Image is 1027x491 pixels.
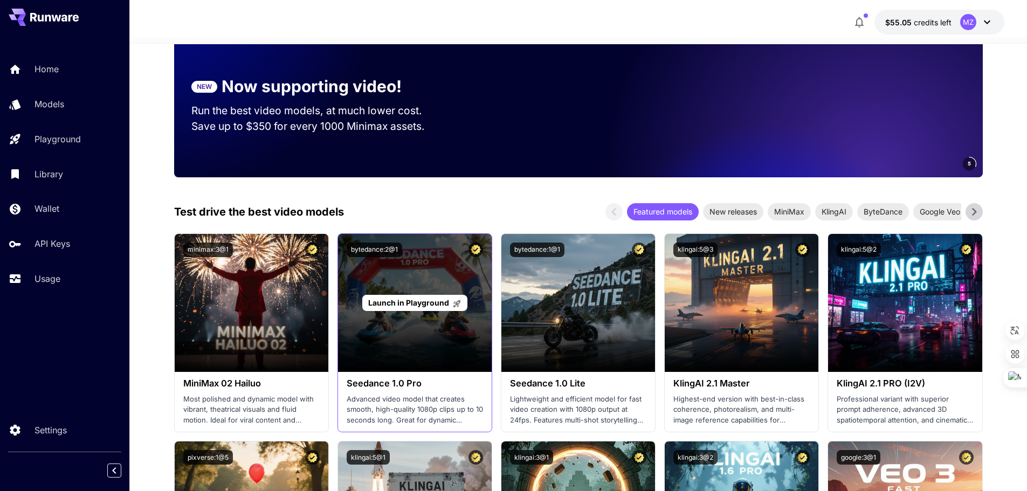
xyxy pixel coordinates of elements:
[837,394,973,426] p: Professional variant with superior prompt adherence, advanced 3D spatiotemporal attention, and ci...
[960,14,976,30] div: MZ
[627,206,699,217] span: Featured models
[347,394,483,426] p: Advanced video model that creates smooth, high-quality 1080p clips up to 10 seconds long. Great f...
[368,298,449,307] span: Launch in Playground
[35,133,81,146] p: Playground
[305,243,320,257] button: Certified Model – Vetted for best performance and includes a commercial license.
[627,203,699,220] div: Featured models
[959,243,974,257] button: Certified Model – Vetted for best performance and includes a commercial license.
[703,206,763,217] span: New releases
[913,206,967,217] span: Google Veo
[362,295,467,312] a: Launch in Playground
[222,74,402,99] p: Now supporting video!
[632,450,646,465] button: Certified Model – Vetted for best performance and includes a commercial license.
[968,160,971,168] span: 5
[35,168,63,181] p: Library
[35,202,59,215] p: Wallet
[183,243,233,257] button: minimax:3@1
[510,378,646,389] h3: Seedance 1.0 Lite
[347,450,390,465] button: klingai:5@1
[837,450,880,465] button: google:3@1
[468,243,483,257] button: Certified Model – Vetted for best performance and includes a commercial license.
[35,98,64,110] p: Models
[885,17,952,28] div: $55.05
[837,243,881,257] button: klingai:5@2
[828,234,982,372] img: alt
[510,243,564,257] button: bytedance:1@1
[347,243,402,257] button: bytedance:2@1
[703,203,763,220] div: New releases
[673,394,810,426] p: Highest-end version with best-in-class coherence, photorealism, and multi-image reference capabil...
[913,203,967,220] div: Google Veo
[837,378,973,389] h3: KlingAI 2.1 PRO (I2V)
[673,243,718,257] button: klingai:5@3
[959,450,974,465] button: Certified Model – Vetted for best performance and includes a commercial license.
[795,450,810,465] button: Certified Model – Vetted for best performance and includes a commercial license.
[183,394,320,426] p: Most polished and dynamic model with vibrant, theatrical visuals and fluid motion. Ideal for vira...
[191,119,443,134] p: Save up to $350 for every 1000 Minimax assets.
[35,237,70,250] p: API Keys
[510,394,646,426] p: Lightweight and efficient model for fast video creation with 1080p output at 24fps. Features mult...
[795,243,810,257] button: Certified Model – Vetted for best performance and includes a commercial license.
[673,450,718,465] button: klingai:3@2
[183,450,233,465] button: pixverse:1@5
[347,378,483,389] h3: Seedance 1.0 Pro
[768,206,811,217] span: MiniMax
[885,18,914,27] span: $55.05
[175,234,328,372] img: alt
[914,18,952,27] span: credits left
[197,82,212,92] p: NEW
[768,203,811,220] div: MiniMax
[305,450,320,465] button: Certified Model – Vetted for best performance and includes a commercial license.
[35,272,60,285] p: Usage
[115,461,129,480] div: Collapse sidebar
[174,204,344,220] p: Test drive the best video models
[632,243,646,257] button: Certified Model – Vetted for best performance and includes a commercial license.
[35,63,59,75] p: Home
[107,464,121,478] button: Collapse sidebar
[183,378,320,389] h3: MiniMax 02 Hailuo
[35,424,67,437] p: Settings
[665,234,818,372] img: alt
[501,234,655,372] img: alt
[857,203,909,220] div: ByteDance
[815,206,853,217] span: KlingAI
[673,378,810,389] h3: KlingAI 2.1 Master
[874,10,1004,34] button: $55.05MZ
[815,203,853,220] div: KlingAI
[468,450,483,465] button: Certified Model – Vetted for best performance and includes a commercial license.
[191,103,443,119] p: Run the best video models, at much lower cost.
[510,450,553,465] button: klingai:3@1
[857,206,909,217] span: ByteDance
